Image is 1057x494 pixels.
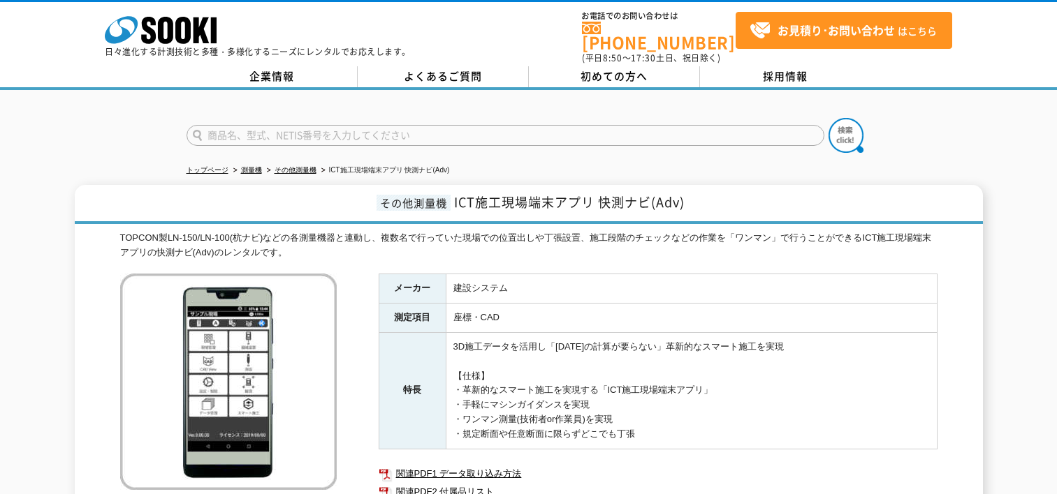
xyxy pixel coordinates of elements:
[379,465,938,483] a: 関連PDF1 データ取り込み方法
[187,166,228,174] a: トップページ
[582,52,720,64] span: (平日 ～ 土日、祝日除く)
[454,193,685,211] span: ICT施工現場端末アプリ 快測ナビ(Adv)
[778,22,895,38] strong: お見積り･お問い合わせ
[446,333,937,449] td: 3D施工データを活用し「[DATE]の計算が要らない」革新的なスマート施工を実現 【仕様】 ・革新的なスマート施工を実現する「ICT施工現場端末アプリ」 ・手軽にマシンガイダンスを実現 ・ワンマ...
[603,52,622,64] span: 8:50
[379,304,446,333] th: 測定項目
[275,166,316,174] a: その他測量機
[829,118,863,153] img: btn_search.png
[120,231,938,260] div: TOPCON製LN-150/LN-100(杭ナビ)などの各測量機器と連動し、複数名で行っていた現場での位置出しや丁張設置、施工段階のチェックなどの作業を「ワンマン」で行うことができるICT施工現...
[529,66,700,87] a: 初めての方へ
[105,47,411,56] p: 日々進化する計測技術と多種・多様化するニーズにレンタルでお応えします。
[581,68,648,84] span: 初めての方へ
[446,304,937,333] td: 座標・CAD
[700,66,871,87] a: 採用情報
[358,66,529,87] a: よくあるご質問
[750,20,937,41] span: はこちら
[120,274,337,490] img: ICT施工現場端末アプリ 快測ナビ(Adv)
[241,166,262,174] a: 測量機
[379,333,446,449] th: 特長
[446,274,937,304] td: 建設システム
[631,52,656,64] span: 17:30
[379,274,446,304] th: メーカー
[736,12,952,49] a: お見積り･お問い合わせはこちら
[319,163,450,178] li: ICT施工現場端末アプリ 快測ナビ(Adv)
[187,125,824,146] input: 商品名、型式、NETIS番号を入力してください
[582,22,736,50] a: [PHONE_NUMBER]
[582,12,736,20] span: お電話でのお問い合わせは
[187,66,358,87] a: 企業情報
[377,195,451,211] span: その他測量機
